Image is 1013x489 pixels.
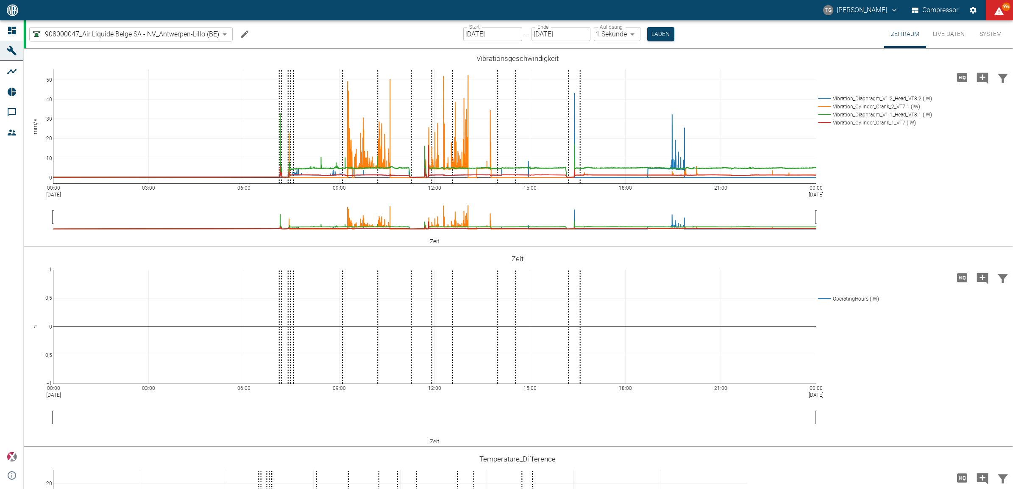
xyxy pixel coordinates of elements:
button: Daten filtern [993,467,1013,489]
span: 908000047_Air Liquide Belge SA - NV_Antwerpen-Lillo (BE) [45,29,219,39]
a: 908000047_Air Liquide Belge SA - NV_Antwerpen-Lillo (BE) [31,29,219,39]
button: thomas.gregoir@neuman-esser.com [822,3,899,18]
button: Daten filtern [993,66,1013,88]
button: Zeitraum [884,20,926,48]
button: Machine bearbeiten [236,26,253,43]
button: System [971,20,1010,48]
span: 99+ [1002,3,1010,11]
button: Einstellungen [966,3,981,18]
span: Hohe Auflösung [952,73,972,81]
button: Laden [647,27,674,41]
label: Ende [537,23,548,30]
button: Kommentar hinzufügen [972,467,993,489]
button: Kommentar hinzufügen [972,66,993,88]
div: TG [823,5,833,15]
span: Hohe Auflösung [952,273,972,281]
span: Hohe Auflösung [952,473,972,481]
button: Live-Daten [926,20,971,48]
div: 1 Sekunde [594,27,640,41]
input: DD.MM.YYYY [463,27,522,41]
label: Auflösung [600,23,623,30]
input: DD.MM.YYYY [532,27,590,41]
button: Kommentar hinzufügen [972,267,993,289]
p: – [525,29,529,39]
img: logo [6,4,19,16]
button: Daten filtern [993,267,1013,289]
button: Compressor [910,3,960,18]
img: Xplore Logo [7,452,17,462]
label: Start [469,23,480,30]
